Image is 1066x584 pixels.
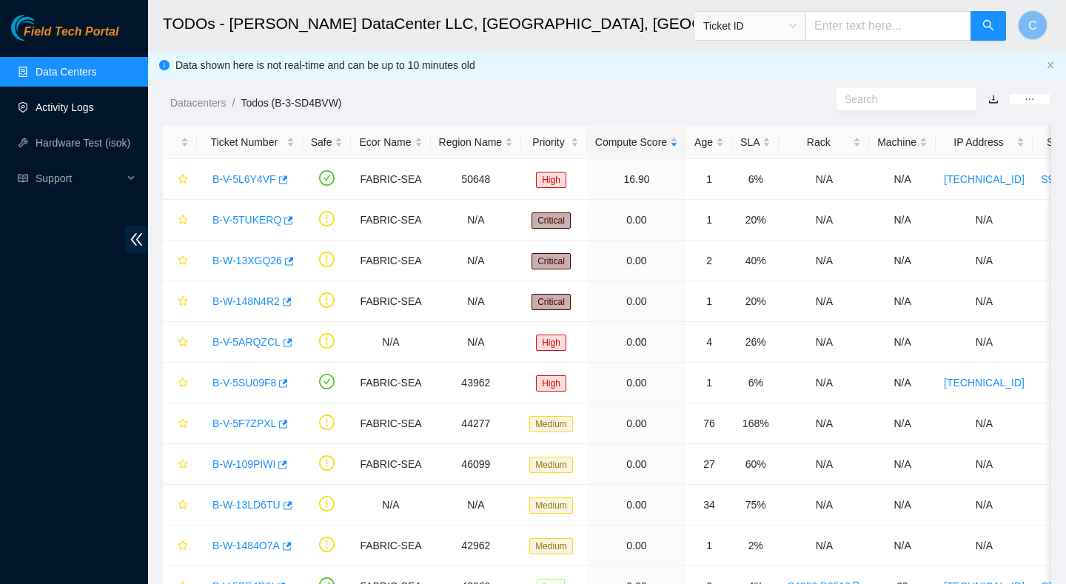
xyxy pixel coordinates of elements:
[936,281,1033,322] td: N/A
[869,241,936,281] td: N/A
[351,403,430,444] td: FABRIC-SEA
[431,485,522,526] td: N/A
[351,485,430,526] td: N/A
[351,200,430,241] td: FABRIC-SEA
[587,322,686,363] td: 0.00
[212,377,276,389] a: B-V-5SU09F8
[936,200,1033,241] td: N/A
[431,159,522,200] td: 50648
[686,526,732,566] td: 1
[977,87,1010,111] button: download
[171,167,189,191] button: star
[869,526,936,566] td: N/A
[431,281,522,322] td: N/A
[212,499,281,511] a: B-W-13LD6TU
[319,414,335,430] span: exclamation-circle
[936,241,1033,281] td: N/A
[431,403,522,444] td: 44277
[319,455,335,471] span: exclamation-circle
[125,226,148,253] span: double-left
[212,458,275,470] a: B-W-109PIWI
[319,333,335,349] span: exclamation-circle
[944,377,1025,389] a: [TECHNICAL_ID]
[686,363,732,403] td: 1
[1046,61,1055,70] button: close
[869,281,936,322] td: N/A
[431,526,522,566] td: 42962
[232,97,235,109] span: /
[988,93,999,105] a: download
[351,241,430,281] td: FABRIC-SEA
[686,485,732,526] td: 34
[587,241,686,281] td: 0.00
[779,200,869,241] td: N/A
[779,363,869,403] td: N/A
[944,173,1025,185] a: [TECHNICAL_ID]
[178,377,188,389] span: star
[36,66,96,78] a: Data Centers
[587,159,686,200] td: 16.90
[178,459,188,471] span: star
[351,322,430,363] td: N/A
[11,15,75,41] img: Akamai Technologies
[732,444,779,485] td: 60%
[171,371,189,395] button: star
[36,164,123,193] span: Support
[732,241,779,281] td: 40%
[351,444,430,485] td: FABRIC-SEA
[971,11,1006,41] button: search
[732,485,779,526] td: 75%
[18,173,28,184] span: read
[845,91,956,107] input: Search
[178,500,188,511] span: star
[241,97,341,109] a: Todos (B-3-SD4BVW)
[351,363,430,403] td: FABRIC-SEA
[779,403,869,444] td: N/A
[536,375,566,392] span: High
[178,215,188,226] span: star
[212,214,281,226] a: B-V-5TUKERQ
[732,322,779,363] td: 26%
[587,200,686,241] td: 0.00
[869,403,936,444] td: N/A
[319,374,335,389] span: check-circle
[212,173,276,185] a: B-V-5L6Y4VF
[869,444,936,485] td: N/A
[587,444,686,485] td: 0.00
[431,241,522,281] td: N/A
[936,444,1033,485] td: N/A
[431,444,522,485] td: 46099
[171,249,189,272] button: star
[536,335,566,351] span: High
[732,526,779,566] td: 2%
[532,294,571,310] span: Critical
[351,526,430,566] td: FABRIC-SEA
[178,255,188,267] span: star
[587,485,686,526] td: 0.00
[779,526,869,566] td: N/A
[686,322,732,363] td: 4
[319,292,335,308] span: exclamation-circle
[869,200,936,241] td: N/A
[732,200,779,241] td: 20%
[732,403,779,444] td: 168%
[686,444,732,485] td: 27
[212,336,281,348] a: B-V-5ARQZCL
[24,25,118,39] span: Field Tech Portal
[171,534,189,557] button: star
[936,403,1033,444] td: N/A
[936,526,1033,566] td: N/A
[686,200,732,241] td: 1
[686,281,732,322] td: 1
[587,281,686,322] td: 0.00
[1025,94,1035,104] span: ellipsis
[532,212,571,229] span: Critical
[686,241,732,281] td: 2
[351,159,430,200] td: FABRIC-SEA
[779,241,869,281] td: N/A
[779,322,869,363] td: N/A
[587,403,686,444] td: 0.00
[532,253,571,269] span: Critical
[212,540,280,551] a: B-W-1484O7A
